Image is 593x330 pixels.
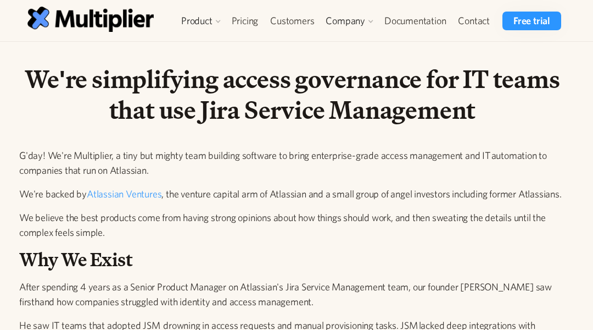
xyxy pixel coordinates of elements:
[326,14,365,28] div: Company
[19,210,566,240] p: We believe the best products come from having strong opinions about how things should work, and t...
[378,12,452,30] a: Documentation
[264,12,320,30] a: Customers
[226,12,265,30] a: Pricing
[19,148,566,178] p: G'day! We're Multiplier, a tiny but mighty team building software to bring enterprise-grade acces...
[452,12,496,30] a: Contact
[19,186,566,201] p: We're backed by , the venture capital arm of Atlassian and a small group of angel investors inclu...
[502,12,561,30] a: Free trial
[87,188,161,200] a: Atlassian Ventures
[19,249,566,271] h2: Why We Exist
[19,279,566,309] p: After spending 4 years as a Senior Product Manager on Atlassian's Jira Service Management team, o...
[19,64,566,126] h1: We're simplifying access governance for IT teams that use Jira Service Management
[181,14,212,28] div: Product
